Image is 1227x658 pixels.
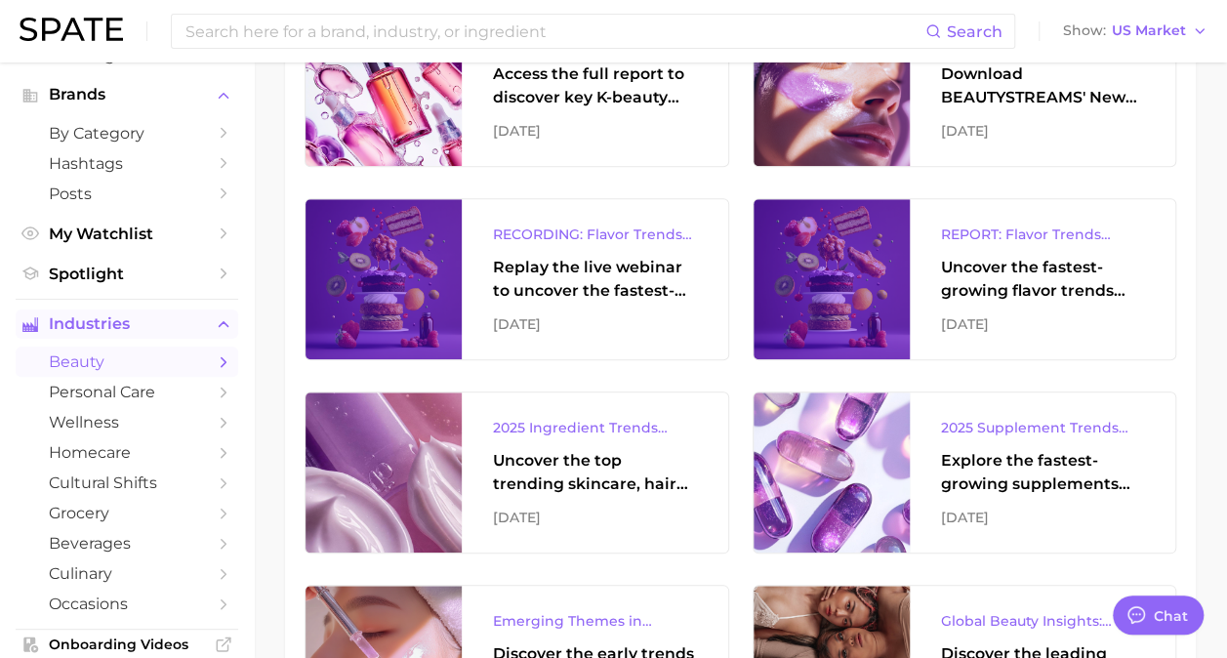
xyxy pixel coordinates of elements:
[16,118,238,148] a: by Category
[16,437,238,468] a: homecare
[1112,25,1186,36] span: US Market
[49,225,205,243] span: My Watchlist
[305,5,729,167] a: REPORT: New Wave Of K-Beauty: [GEOGRAPHIC_DATA]’s Trending Innovations In Skincare & Color Cosmet...
[753,391,1177,554] a: 2025 Supplement Trends ReportExplore the fastest-growing supplements and the top wellness concern...
[49,413,205,432] span: wellness
[49,636,205,653] span: Onboarding Videos
[493,449,697,496] div: Uncover the top trending skincare, hair care, and body care ingredients capturing attention on Go...
[16,179,238,209] a: Posts
[16,219,238,249] a: My Watchlist
[16,309,238,339] button: Industries
[49,185,205,203] span: Posts
[493,609,697,633] div: Emerging Themes in Beauty: Early Trend Signals with Big Potential
[941,62,1145,109] div: Download BEAUTYSTREAMS' New Wave of K-beauty Report.
[16,407,238,437] a: wellness
[753,5,1177,167] a: BEAUTYSTREAMS Premium K-beauty Trends ReportDownload BEAUTYSTREAMS' New Wave of K-beauty Report.[...
[493,312,697,336] div: [DATE]
[20,18,123,41] img: SPATE
[941,609,1145,633] div: Global Beauty Insights: What's Trending & What's Ahead?
[49,315,205,333] span: Industries
[941,506,1145,529] div: [DATE]
[493,223,697,246] div: RECORDING: Flavor Trends Decoded - What's New & What's Next According to TikTok & Google
[941,416,1145,439] div: 2025 Supplement Trends Report
[16,528,238,558] a: beverages
[493,256,697,303] div: Replay the live webinar to uncover the fastest-growing flavor trends and what they signal about e...
[941,223,1145,246] div: REPORT: Flavor Trends Decoded - What's New & What's Next According to TikTok & Google
[493,416,697,439] div: 2025 Ingredient Trends Report: The Ingredients Defining Beauty in [DATE]
[49,352,205,371] span: beauty
[16,468,238,498] a: cultural shifts
[16,558,238,589] a: culinary
[305,391,729,554] a: 2025 Ingredient Trends Report: The Ingredients Defining Beauty in [DATE]Uncover the top trending ...
[947,22,1002,41] span: Search
[1063,25,1106,36] span: Show
[493,506,697,529] div: [DATE]
[49,564,205,583] span: culinary
[16,259,238,289] a: Spotlight
[16,589,238,619] a: occasions
[1058,19,1212,44] button: ShowUS Market
[49,595,205,613] span: occasions
[305,198,729,360] a: RECORDING: Flavor Trends Decoded - What's New & What's Next According to TikTok & GoogleReplay th...
[941,449,1145,496] div: Explore the fastest-growing supplements and the top wellness concerns driving consumer demand
[16,80,238,109] button: Brands
[49,443,205,462] span: homecare
[184,15,925,48] input: Search here for a brand, industry, or ingredient
[49,124,205,143] span: by Category
[49,86,205,103] span: Brands
[16,148,238,179] a: Hashtags
[941,312,1145,336] div: [DATE]
[49,504,205,522] span: grocery
[16,347,238,377] a: beauty
[753,198,1177,360] a: REPORT: Flavor Trends Decoded - What's New & What's Next According to TikTok & GoogleUncover the ...
[941,256,1145,303] div: Uncover the fastest-growing flavor trends and what they signal about evolving consumer tastes.
[16,377,238,407] a: personal care
[49,473,205,492] span: cultural shifts
[493,119,697,143] div: [DATE]
[49,383,205,401] span: personal care
[941,119,1145,143] div: [DATE]
[49,265,205,283] span: Spotlight
[493,62,697,109] div: Access the full report to discover key K-beauty trends influencing [DATE] beauty market
[16,498,238,528] a: grocery
[49,154,205,173] span: Hashtags
[49,534,205,553] span: beverages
